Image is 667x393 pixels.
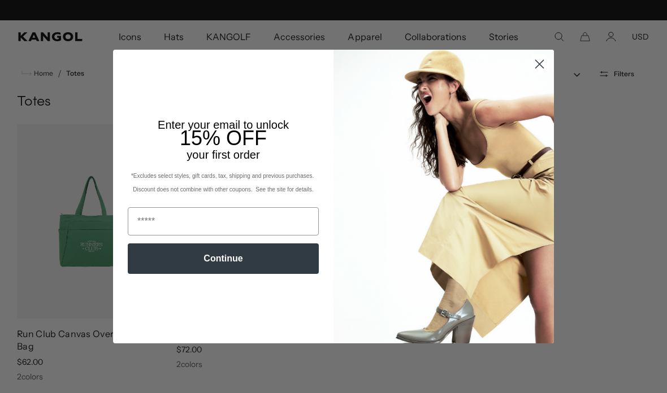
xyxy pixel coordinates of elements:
img: 93be19ad-e773-4382-80b9-c9d740c9197f.jpeg [333,50,554,343]
span: Enter your email to unlock [158,119,289,131]
span: 15% OFF [180,126,267,150]
span: *Excludes select styles, gift cards, tax, shipping and previous purchases. Discount does not comb... [131,173,315,193]
span: your first order [187,149,259,161]
button: Close dialog [530,54,549,74]
button: Continue [128,243,319,274]
input: Email [128,207,319,235]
